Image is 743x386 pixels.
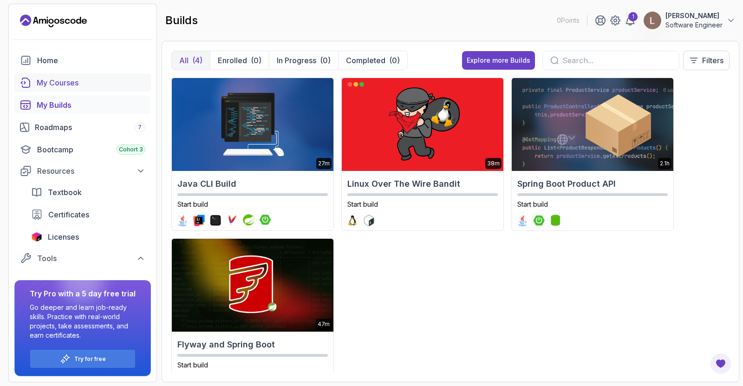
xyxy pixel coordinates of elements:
img: spring-boot logo [534,215,545,226]
a: bootcamp [14,140,151,159]
a: Try for free [74,355,106,363]
div: (0) [251,55,261,66]
h2: Java CLI Build [177,177,328,190]
button: All(4) [172,51,210,70]
img: spring-boot logo [260,214,271,225]
div: 1 [628,12,638,21]
a: roadmaps [14,118,151,137]
p: [PERSON_NAME] [665,11,723,20]
h2: Spring Boot Product API [517,177,668,190]
a: builds [14,96,151,114]
div: Tools [37,253,145,264]
p: All [179,55,189,66]
a: 1 [625,15,636,26]
p: Filters [702,55,723,66]
img: java logo [517,215,528,226]
a: Landing page [20,13,87,28]
span: Textbook [48,187,82,198]
div: (0) [389,55,400,66]
img: user profile image [644,12,661,29]
span: Certificates [48,209,89,220]
span: Start build [347,200,378,208]
p: 38m [487,160,500,167]
a: textbook [26,183,151,202]
button: Filters [683,51,730,70]
button: Enrolled(0) [210,51,269,70]
p: Go deeper and learn job-ready skills. Practice with real-world projects, take assessments, and ea... [30,303,136,340]
img: terminal logo [210,215,221,226]
a: home [14,51,151,70]
div: My Builds [37,99,145,111]
span: Start build [517,200,548,208]
img: Spring Boot Product API card [512,78,673,171]
a: Spring Boot Product API card2.1hSpring Boot Product APIStart buildjava logospring-boot logospring... [511,78,674,231]
span: Cohort 3 [119,146,143,153]
div: (4) [192,55,202,66]
img: maven logo [227,215,238,226]
p: 27m [318,160,330,167]
p: Completed [346,55,385,66]
button: Completed(0) [338,51,407,70]
a: certificates [26,205,151,224]
span: Start build [177,200,208,208]
p: 47m [318,321,330,328]
a: courses [14,73,151,92]
button: user profile image[PERSON_NAME]Software Engineer [643,11,736,30]
button: Open Feedback Button [710,353,732,375]
img: intellij logo [194,215,205,226]
img: Linux Over The Wire Bandit card [342,78,503,171]
button: Resources [14,163,151,179]
img: linux logo [347,215,358,226]
div: Bootcamp [37,144,145,155]
div: Home [37,55,145,66]
img: spring-data-jpa logo [550,215,561,226]
input: Search... [562,55,671,66]
p: In Progress [277,55,316,66]
img: Java CLI Build card [172,78,333,171]
div: Roadmaps [35,122,145,133]
p: 2.1h [660,160,670,167]
img: java logo [177,215,188,226]
a: licenses [26,228,151,246]
div: My Courses [37,77,145,88]
p: 0 Points [557,16,580,25]
button: Try for free [30,349,136,368]
img: spring logo [243,214,254,225]
a: Linux Over The Wire Bandit card38mLinux Over The Wire BanditStart buildlinux logobash logo [341,78,504,231]
img: Flyway and Spring Boot card [172,239,333,332]
h2: Linux Over The Wire Bandit [347,177,498,190]
img: bash logo [364,215,375,226]
button: In Progress(0) [269,51,338,70]
p: Software Engineer [665,20,723,30]
p: Enrolled [218,55,247,66]
button: Explore more Builds [462,51,535,70]
div: Resources [37,165,145,177]
h2: Flyway and Spring Boot [177,338,328,351]
span: Start build [177,361,208,369]
button: Tools [14,250,151,267]
div: (0) [320,55,331,66]
h2: builds [165,13,198,28]
div: Explore more Builds [467,56,530,65]
span: 7 [138,124,142,131]
a: Java CLI Build card27mJava CLI BuildStart buildjava logointellij logoterminal logomaven logosprin... [171,78,334,231]
img: jetbrains icon [31,232,42,242]
span: Licenses [48,231,79,242]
